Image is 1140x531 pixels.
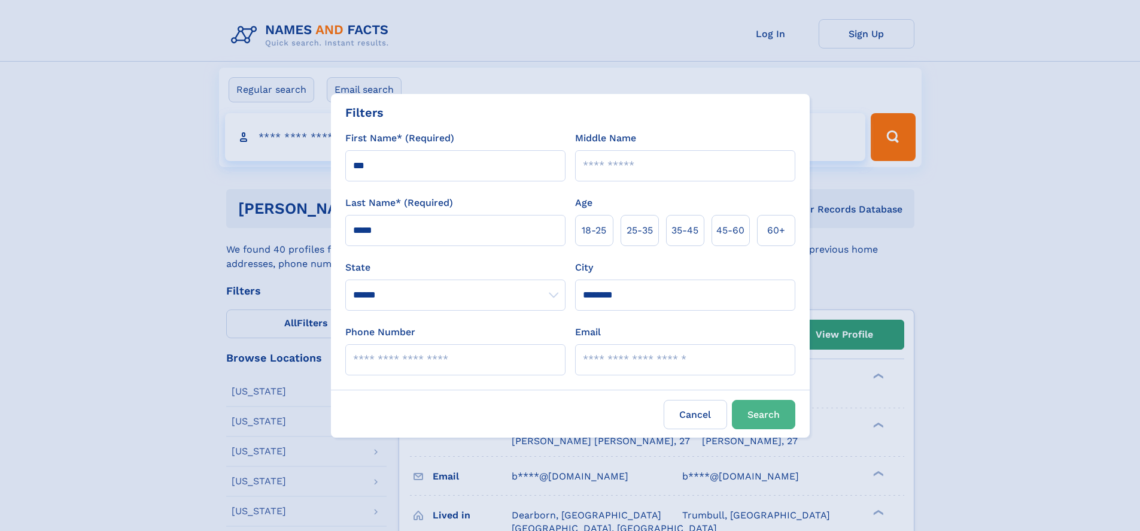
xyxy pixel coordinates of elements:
span: 35‑45 [671,223,698,238]
span: 18‑25 [582,223,606,238]
label: Cancel [664,400,727,429]
label: State [345,260,566,275]
label: Phone Number [345,325,415,339]
label: Last Name* (Required) [345,196,453,210]
label: Email [575,325,601,339]
label: City [575,260,593,275]
div: Filters [345,104,384,122]
span: 25‑35 [627,223,653,238]
button: Search [732,400,795,429]
label: Age [575,196,592,210]
span: 60+ [767,223,785,238]
label: Middle Name [575,131,636,145]
label: First Name* (Required) [345,131,454,145]
span: 45‑60 [716,223,744,238]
